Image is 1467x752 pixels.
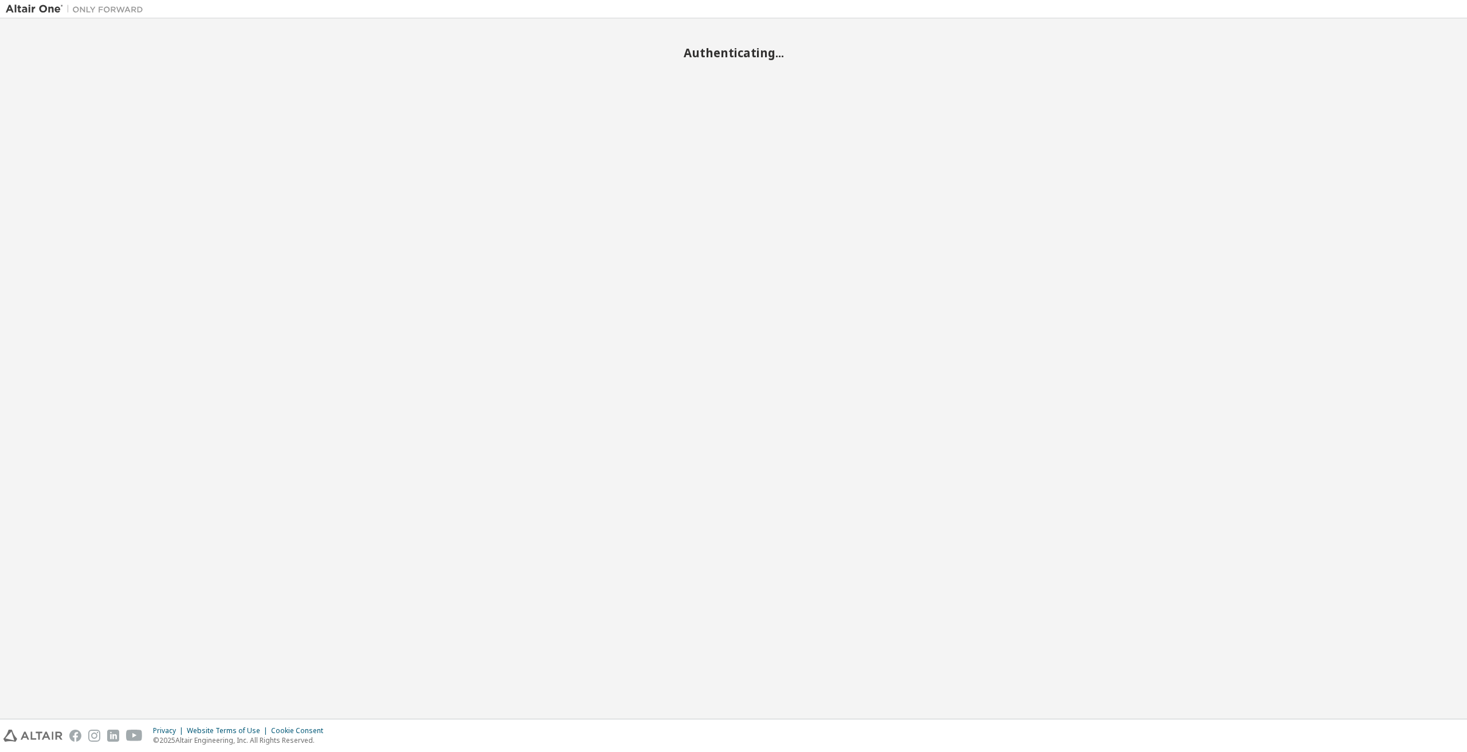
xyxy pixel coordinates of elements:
div: Privacy [153,726,187,735]
img: facebook.svg [69,730,81,742]
p: © 2025 Altair Engineering, Inc. All Rights Reserved. [153,735,330,745]
div: Cookie Consent [271,726,330,735]
h2: Authenticating... [6,45,1461,60]
div: Website Terms of Use [187,726,271,735]
img: altair_logo.svg [3,730,62,742]
img: instagram.svg [88,730,100,742]
img: youtube.svg [126,730,143,742]
img: Altair One [6,3,149,15]
img: linkedin.svg [107,730,119,742]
